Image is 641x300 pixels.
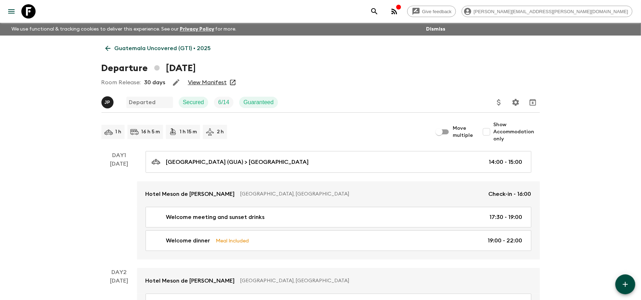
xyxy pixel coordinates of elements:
[9,23,240,36] p: We use functional & tracking cookies to deliver this experience. See our for more.
[453,125,474,139] span: Move multiple
[367,4,382,18] button: search adventures
[146,190,235,198] p: Hotel Meson de [PERSON_NAME]
[217,128,224,135] p: 2 h
[470,9,632,14] span: [PERSON_NAME][EMAIL_ADDRESS][PERSON_NAME][DOMAIN_NAME]
[110,160,128,259] div: [DATE]
[407,6,456,17] a: Give feedback
[101,98,115,104] span: Julio Posadas
[214,97,233,108] div: Trip Fill
[462,6,632,17] div: [PERSON_NAME][EMAIL_ADDRESS][PERSON_NAME][DOMAIN_NAME]
[241,277,526,284] p: [GEOGRAPHIC_DATA], [GEOGRAPHIC_DATA]
[216,237,249,245] p: Meal Included
[180,128,197,135] p: 1 h 15 m
[101,78,141,87] p: Room Release:
[241,191,483,198] p: [GEOGRAPHIC_DATA], [GEOGRAPHIC_DATA]
[494,121,540,143] span: Show Accommodation only
[101,61,196,75] h1: Departure [DATE]
[116,128,122,135] p: 1 h
[146,207,531,227] a: Welcome meeting and sunset drinks17:30 - 19:00
[101,41,215,55] a: Guatemala Uncovered (GT1) • 2025
[101,151,137,160] p: Day 1
[489,158,522,166] p: 14:00 - 15:00
[526,95,540,109] button: Archive (Completed, Cancelled or Unsynced Departures only)
[218,98,229,107] p: 6 / 14
[129,98,156,107] p: Departed
[243,98,274,107] p: Guaranteed
[509,95,523,109] button: Settings
[145,78,165,87] p: 30 days
[183,98,204,107] p: Secured
[142,128,160,135] p: 16 h 5 m
[146,277,235,285] p: Hotel Meson de [PERSON_NAME]
[490,213,522,221] p: 17:30 - 19:00
[101,268,137,277] p: Day 2
[137,181,540,207] a: Hotel Meson de [PERSON_NAME][GEOGRAPHIC_DATA], [GEOGRAPHIC_DATA]Check-in - 16:00
[146,230,531,251] a: Welcome dinnerMeal Included19:00 - 22:00
[166,213,265,221] p: Welcome meeting and sunset drinks
[179,97,209,108] div: Secured
[4,4,19,18] button: menu
[488,236,522,245] p: 19:00 - 22:00
[492,95,506,109] button: Update Price, Early Bird Discount and Costs
[489,190,531,198] p: Check-in - 16:00
[146,151,531,173] a: [GEOGRAPHIC_DATA] (GUA) > [GEOGRAPHIC_DATA]14:00 - 15:00
[180,27,214,32] a: Privacy Policy
[188,79,227,86] a: View Manifest
[166,236,210,245] p: Welcome dinner
[137,268,540,294] a: Hotel Meson de [PERSON_NAME][GEOGRAPHIC_DATA], [GEOGRAPHIC_DATA]
[166,158,309,166] p: [GEOGRAPHIC_DATA] (GUA) > [GEOGRAPHIC_DATA]
[115,44,211,53] p: Guatemala Uncovered (GT1) • 2025
[418,9,456,14] span: Give feedback
[424,24,447,34] button: Dismiss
